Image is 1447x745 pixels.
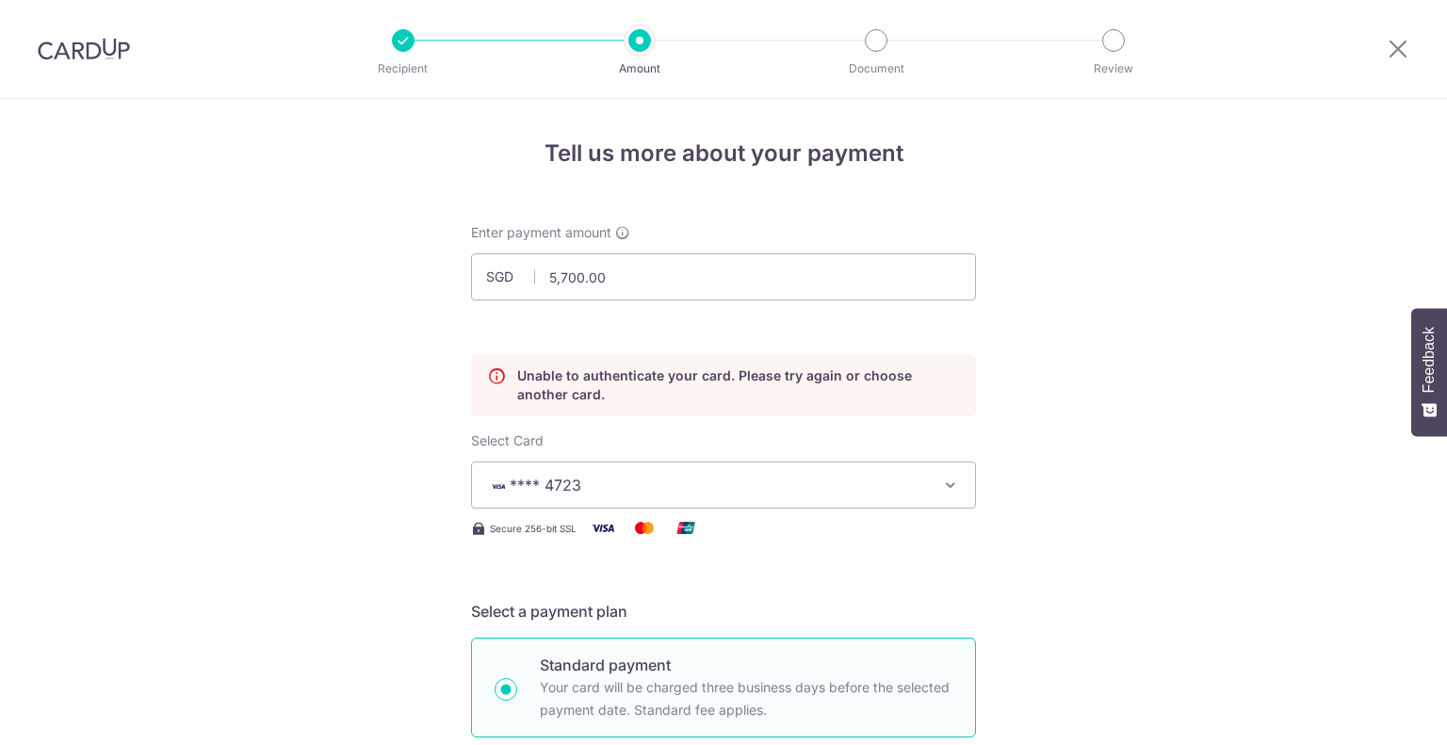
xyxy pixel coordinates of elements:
[487,479,510,493] img: VISA
[471,432,544,448] span: translation missing: en.payables.payment_networks.credit_card.summary.labels.select_card
[1421,327,1438,393] span: Feedback
[490,521,577,536] span: Secure 256-bit SSL
[1411,308,1447,436] button: Feedback - Show survey
[471,137,976,170] h4: Tell us more about your payment
[38,38,130,60] img: CardUp
[1044,59,1183,78] p: Review
[540,654,952,676] p: Standard payment
[486,267,535,286] span: SGD
[333,59,473,78] p: Recipient
[570,59,709,78] p: Amount
[626,516,663,540] img: Mastercard
[584,516,622,540] img: Visa
[667,516,705,540] img: Union Pay
[517,366,960,404] p: Unable to authenticate your card. Please try again or choose another card.
[471,253,976,300] input: 0.00
[806,59,946,78] p: Document
[471,223,611,242] span: Enter payment amount
[540,676,952,721] p: Your card will be charged three business days before the selected payment date. Standard fee appl...
[471,600,976,623] h5: Select a payment plan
